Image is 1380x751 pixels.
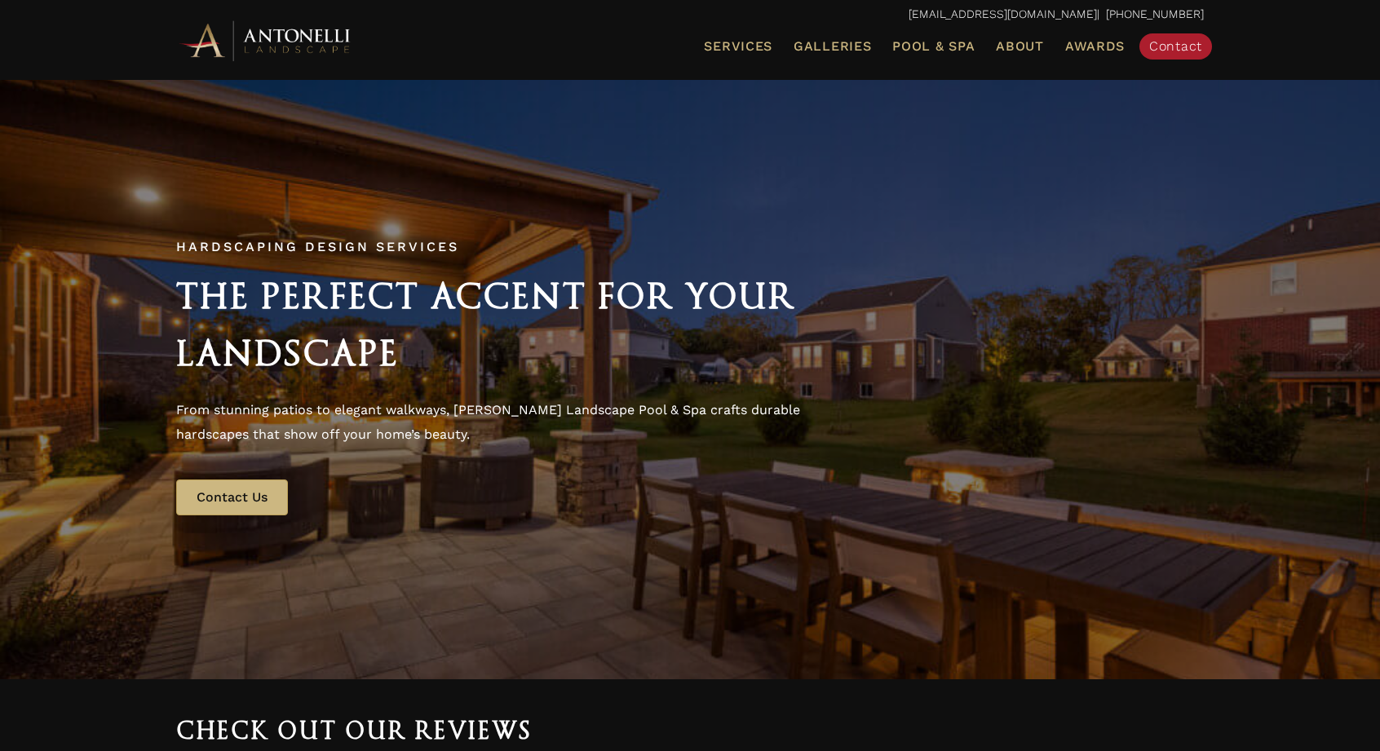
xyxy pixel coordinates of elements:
span: Services [704,40,772,53]
span: Check out our reviews [176,717,533,744]
span: Awards [1065,38,1125,54]
span: Pool & Spa [892,38,975,54]
a: Services [697,36,779,57]
a: Contact Us [176,479,288,515]
span: Contact Us [197,489,268,505]
span: From stunning patios to elegant walkways, [PERSON_NAME] Landscape Pool & Spa crafts durable hards... [176,402,800,442]
span: Galleries [794,38,871,54]
a: [EMAIL_ADDRESS][DOMAIN_NAME] [909,7,1097,20]
a: Contact [1139,33,1212,60]
p: | [PHONE_NUMBER] [176,4,1204,25]
a: Awards [1059,36,1131,57]
a: Galleries [787,36,878,57]
img: Antonelli Horizontal Logo [176,18,356,63]
span: Contact [1149,38,1202,54]
span: Hardscaping Design Services [176,239,459,254]
span: About [996,40,1044,53]
span: The Perfect Accent for Your Landscape [176,276,796,373]
a: Pool & Spa [886,36,981,57]
a: About [989,36,1050,57]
